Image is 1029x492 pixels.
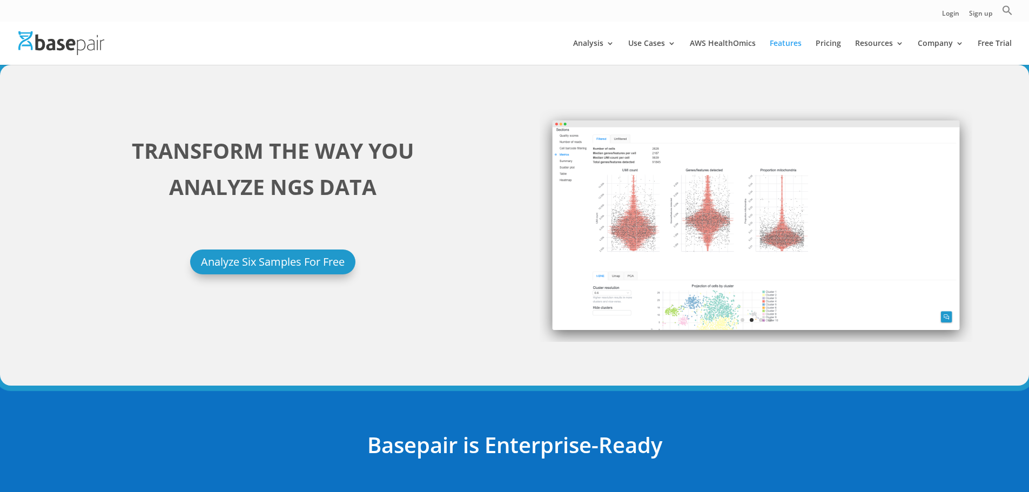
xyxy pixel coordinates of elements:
a: Use Cases [628,39,676,65]
svg: Search [1002,5,1013,16]
a: Analysis [573,39,614,65]
a: Analyze Six Samples For Free [190,250,355,274]
img: Basepair [18,31,104,55]
a: 2 [750,318,754,322]
a: Login [942,10,959,22]
a: Features [770,39,802,65]
strong: ANALYZE NGS DATA [169,172,376,201]
a: Resources [855,39,904,65]
a: Free Trial [978,39,1012,65]
h2: Basepair is Enterprise-Ready [223,429,806,466]
a: AWS HealthOmics [690,39,756,65]
strong: TRANSFORM THE WAY YOU [132,136,414,165]
a: 1 [741,318,744,322]
a: 3 [759,318,763,322]
a: 4 [768,318,772,322]
a: Search Icon Link [1002,5,1013,22]
a: Company [918,39,964,65]
img: screely-1570826386393.png [540,109,972,342]
a: Sign up [969,10,992,22]
a: Pricing [816,39,841,65]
